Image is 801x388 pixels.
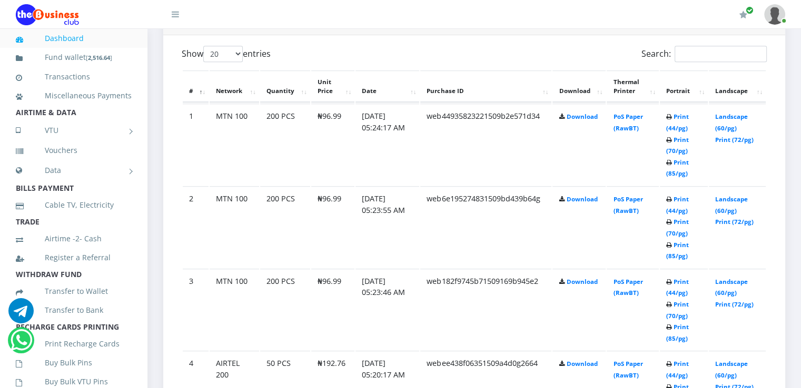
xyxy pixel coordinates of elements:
a: Print (70/pg) [666,218,689,237]
a: Download [566,360,597,367]
td: web44935823221509b2e571d34 [420,104,551,185]
th: Download: activate to sort column ascending [552,70,606,103]
th: Unit Price: activate to sort column ascending [311,70,354,103]
a: Chat for support [8,306,34,323]
td: 200 PCS [260,104,310,185]
th: #: activate to sort column descending [183,70,209,103]
th: Portrait: activate to sort column ascending [660,70,708,103]
td: [DATE] 05:24:17 AM [355,104,419,185]
a: PoS Paper (RawBT) [613,195,642,215]
a: Transfer to Wallet [16,279,132,303]
a: Print (70/pg) [666,136,689,155]
a: Register a Referral [16,246,132,270]
a: Landscape (60/pg) [715,360,748,379]
a: Print (85/pg) [666,158,689,178]
a: PoS Paper (RawBT) [613,113,642,132]
a: Transfer to Bank [16,298,132,322]
small: [ ] [86,54,112,62]
a: Chat for support [11,335,32,353]
a: Airtime -2- Cash [16,227,132,251]
td: MTN 100 [210,186,259,268]
a: Print (72/pg) [715,300,754,308]
th: Date: activate to sort column ascending [355,70,419,103]
td: [DATE] 05:23:55 AM [355,186,419,268]
td: web182f9745b71509169b945e2 [420,269,551,350]
th: Quantity: activate to sort column ascending [260,70,310,103]
a: Print (44/pg) [666,360,689,379]
td: ₦96.99 [311,269,354,350]
a: Print (85/pg) [666,323,689,342]
a: Print (72/pg) [715,218,754,226]
td: web6e195274831509bd439b64g [420,186,551,268]
a: Buy Bulk Pins [16,351,132,375]
a: Print Recharge Cards [16,332,132,356]
td: ₦96.99 [311,104,354,185]
a: Cable TV, Electricity [16,193,132,217]
a: Vouchers [16,138,132,162]
a: Print (85/pg) [666,241,689,260]
a: Landscape (60/pg) [715,113,748,132]
label: Show entries [182,46,271,62]
td: MTN 100 [210,104,259,185]
th: Network: activate to sort column ascending [210,70,259,103]
span: Renew/Upgrade Subscription [746,6,754,14]
a: Dashboard [16,26,132,50]
a: Download [566,113,597,120]
th: Landscape: activate to sort column ascending [709,70,766,103]
a: Landscape (60/pg) [715,195,748,215]
a: PoS Paper (RawBT) [613,278,642,297]
a: Fund wallet[2,516.64] [16,45,132,70]
a: VTU [16,117,132,144]
a: Print (44/pg) [666,195,689,215]
a: Download [566,195,597,203]
a: Print (70/pg) [666,300,689,320]
a: Print (44/pg) [666,113,689,132]
a: Data [16,157,132,183]
a: Download [566,278,597,285]
td: 2 [183,186,209,268]
b: 2,516.64 [88,54,110,62]
th: Thermal Printer: activate to sort column ascending [607,70,658,103]
a: Miscellaneous Payments [16,84,132,108]
label: Search: [641,46,767,62]
td: ₦96.99 [311,186,354,268]
a: Print (44/pg) [666,278,689,297]
td: 1 [183,104,209,185]
a: PoS Paper (RawBT) [613,360,642,379]
td: 200 PCS [260,186,310,268]
img: Logo [16,4,79,25]
i: Renew/Upgrade Subscription [739,11,747,19]
a: Transactions [16,65,132,89]
input: Search: [675,46,767,62]
td: [DATE] 05:23:46 AM [355,269,419,350]
th: Purchase ID: activate to sort column ascending [420,70,551,103]
a: Print (72/pg) [715,136,754,144]
td: 200 PCS [260,269,310,350]
select: Showentries [203,46,243,62]
a: Landscape (60/pg) [715,278,748,297]
td: 3 [183,269,209,350]
img: User [764,4,785,25]
td: MTN 100 [210,269,259,350]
